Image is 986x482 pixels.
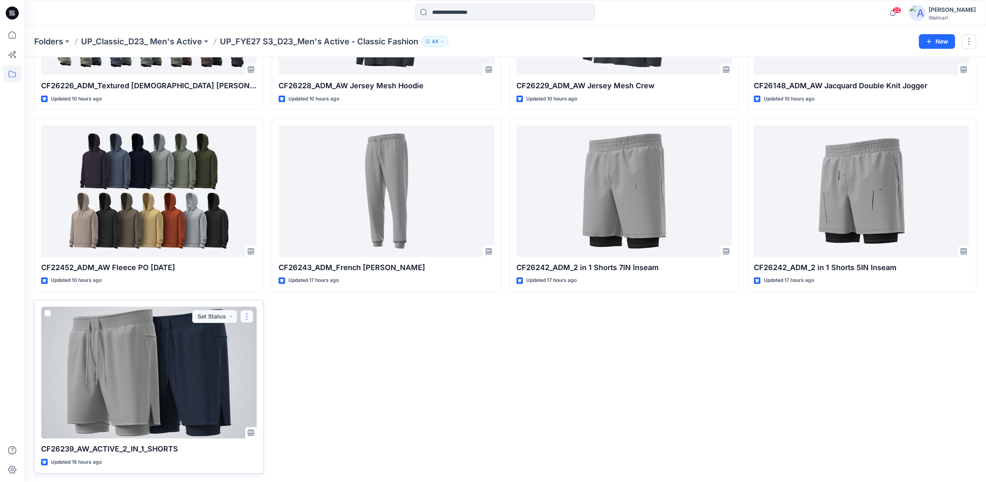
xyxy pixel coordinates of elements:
a: Folders [34,36,63,47]
p: CF26243_ADM_French [PERSON_NAME] [279,262,494,273]
button: 44 [422,36,448,47]
p: Updated 17 hours ago [764,276,814,285]
div: [PERSON_NAME] [929,5,976,15]
p: CF26229_ADM_AW Jersey Mesh Crew [516,80,732,92]
p: CF22452_ADM_AW Fleece PO [DATE] [41,262,257,273]
p: Updated 10 hours ago [288,95,339,103]
p: CF26226_ADM_Textured [DEMOGRAPHIC_DATA] [PERSON_NAME] [41,80,257,92]
a: CF22452_ADM_AW Fleece PO 03SEP25 [41,125,257,257]
p: 44 [432,37,438,46]
p: Updated 10 hours ago [764,95,815,103]
p: Updated 17 hours ago [526,276,577,285]
p: CF26148_ADM_AW Jacquard Double Knit Jogger [754,80,969,92]
button: New [919,34,955,49]
a: CF26243_ADM_French Terry Jogger [279,125,494,257]
p: Updated 17 hours ago [288,276,339,285]
div: Walmart [929,15,976,21]
a: CF26242_ADM_2 in 1 Shorts 7IN Inseam [516,125,732,257]
a: UP_Classic_D23_ Men's Active [81,36,202,47]
p: CF26239_AW_ACTIVE_2_IN_1_SHORTS [41,443,257,455]
p: UP_FYE27 S3_D23_Men's Active - Classic Fashion [220,36,418,47]
p: Updated 18 hours ago [51,458,102,467]
p: Updated 10 hours ago [526,95,577,103]
span: 22 [892,7,901,13]
p: Updated 10 hours ago [51,276,102,285]
a: CF26242_ADM_2 in 1 Shorts 5IN Inseam [754,125,969,257]
p: CF26242_ADM_2 in 1 Shorts 5IN Inseam [754,262,969,273]
p: CF26228_ADM_AW Jersey Mesh Hoodie [279,80,494,92]
p: Updated 10 hours ago [51,95,102,103]
a: CF26239_AW_ACTIVE_2_IN_1_SHORTS [41,307,257,438]
p: CF26242_ADM_2 in 1 Shorts 7IN Inseam [516,262,732,273]
img: avatar [909,5,925,21]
